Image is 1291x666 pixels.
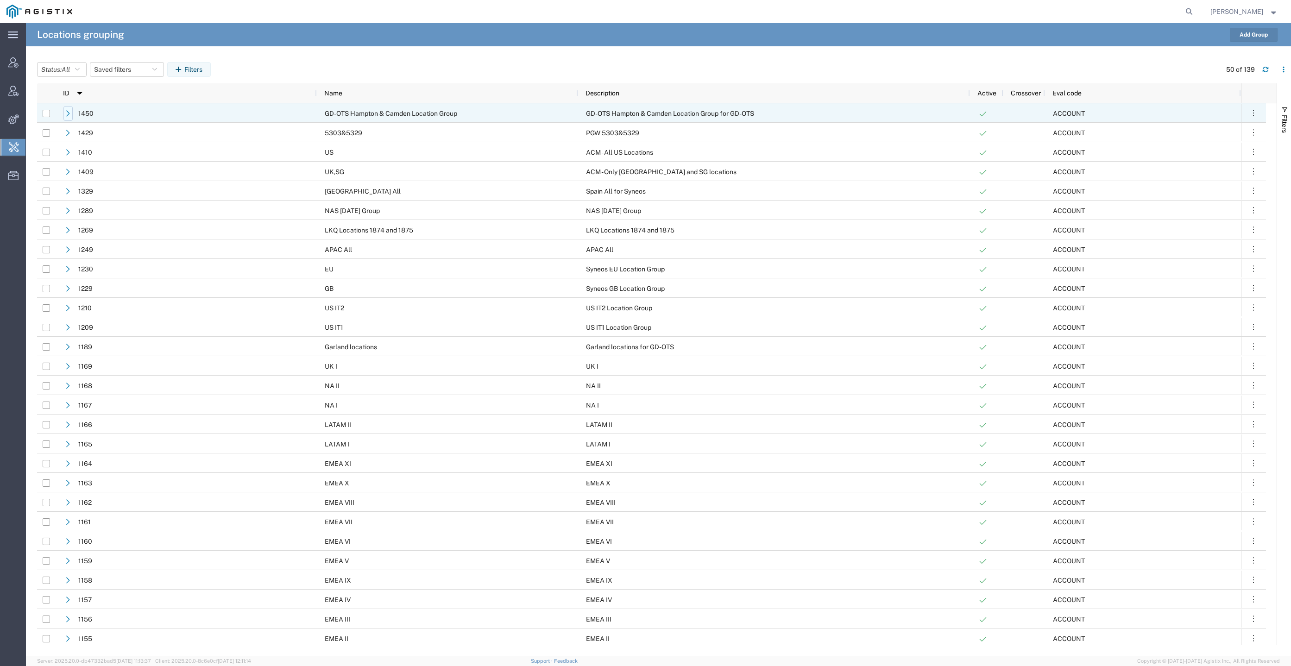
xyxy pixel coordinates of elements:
[1053,343,1085,351] span: ACCOUNT
[586,226,674,234] span: LKQ Locations 1874 and 1875
[325,363,337,370] span: UK I
[586,635,610,642] span: EMEA II
[531,658,554,664] a: Support
[1281,115,1288,133] span: Filters
[325,577,351,584] span: EMEA IX
[325,129,362,137] span: 5303&5329
[1053,304,1085,312] span: ACCOUNT
[325,596,351,603] span: EMEA IV
[1053,226,1085,234] span: ACCOUNT
[1053,538,1085,545] span: ACCOUNT
[78,279,93,298] span: 1229
[78,590,92,609] span: 1157
[586,596,612,603] span: EMEA IV
[78,220,93,240] span: 1269
[325,149,334,156] span: US
[586,285,665,292] span: Syneos GB Location Group
[1053,479,1085,487] span: ACCOUNT
[977,89,996,97] span: Active
[1053,635,1085,642] span: ACCOUNT
[78,434,92,454] span: 1165
[325,188,401,195] span: Spain All
[1226,65,1255,75] div: 50 of 139
[167,62,211,77] button: Filters
[586,89,619,97] span: Description
[1053,285,1085,292] span: ACCOUNT
[78,454,92,473] span: 1164
[586,440,611,448] span: LATAM I
[586,343,674,351] span: Garland locations for GD-OTS
[78,551,92,571] span: 1159
[78,298,92,318] span: 1210
[78,609,92,629] span: 1156
[1053,402,1085,409] span: ACCOUNT
[37,658,151,664] span: Server: 2025.20.0-db47332bad5
[1053,110,1085,117] span: ACCOUNT
[37,62,87,77] button: Status:All
[325,479,349,487] span: EMEA X
[1137,657,1280,665] span: Copyright © [DATE]-[DATE] Agistix Inc., All Rights Reserved
[325,518,353,526] span: EMEA VII
[1053,324,1085,331] span: ACCOUNT
[325,538,351,545] span: EMEA VI
[325,402,338,409] span: NA I
[1053,616,1085,623] span: ACCOUNT
[218,658,251,664] span: [DATE] 12:11:14
[325,460,351,467] span: EMEA XI
[325,304,344,312] span: US IT2
[1053,577,1085,584] span: ACCOUNT
[78,357,92,376] span: 1169
[1053,207,1085,214] span: ACCOUNT
[586,402,599,409] span: NA I
[1230,28,1278,42] button: Add Group
[325,246,352,253] span: APAC All
[78,493,92,512] span: 1162
[325,616,350,623] span: EMEA III
[1053,168,1085,176] span: ACCOUNT
[325,226,413,234] span: LKQ Locations 1874 and 1875
[325,285,334,292] span: GB
[78,259,93,279] span: 1230
[1053,440,1085,448] span: ACCOUNT
[78,162,94,182] span: 1409
[586,499,616,506] span: EMEA VIII
[78,337,92,357] span: 1189
[586,304,652,312] span: US IT2 Location Group
[586,460,612,467] span: EMEA XI
[78,123,93,143] span: 1429
[325,421,351,428] span: LATAM II
[586,324,651,331] span: US IT1 Location Group
[324,89,342,97] span: Name
[586,110,754,117] span: GD-OTS Hampton & Camden Location Group for GD-OTS
[586,363,598,370] span: UK I
[586,168,737,176] span: ACM - Only UK and SG locations
[1052,89,1082,97] span: Eval code
[554,658,578,664] a: Feedback
[78,201,93,220] span: 1289
[1053,382,1085,390] span: ACCOUNT
[325,382,340,390] span: NA II
[325,265,334,273] span: EU
[1053,499,1085,506] span: ACCOUNT
[1053,460,1085,467] span: ACCOUNT
[586,382,601,390] span: NA II
[586,577,612,584] span: EMEA IX
[78,240,93,259] span: 1249
[1053,129,1085,137] span: ACCOUNT
[1053,557,1085,565] span: ACCOUNT
[72,86,87,101] img: arrow-dropdown.svg
[325,343,377,351] span: Garland locations
[78,629,92,648] span: 1155
[6,5,72,19] img: logo
[586,518,614,526] span: EMEA VII
[63,89,69,97] span: ID
[1053,596,1085,603] span: ACCOUNT
[78,182,93,201] span: 1329
[1053,421,1085,428] span: ACCOUNT
[37,23,124,46] h4: Locations grouping
[1053,149,1085,156] span: ACCOUNT
[1053,265,1085,273] span: ACCOUNT
[586,129,639,137] span: PGW 5303&5329
[62,66,70,73] span: All
[78,143,92,162] span: 1410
